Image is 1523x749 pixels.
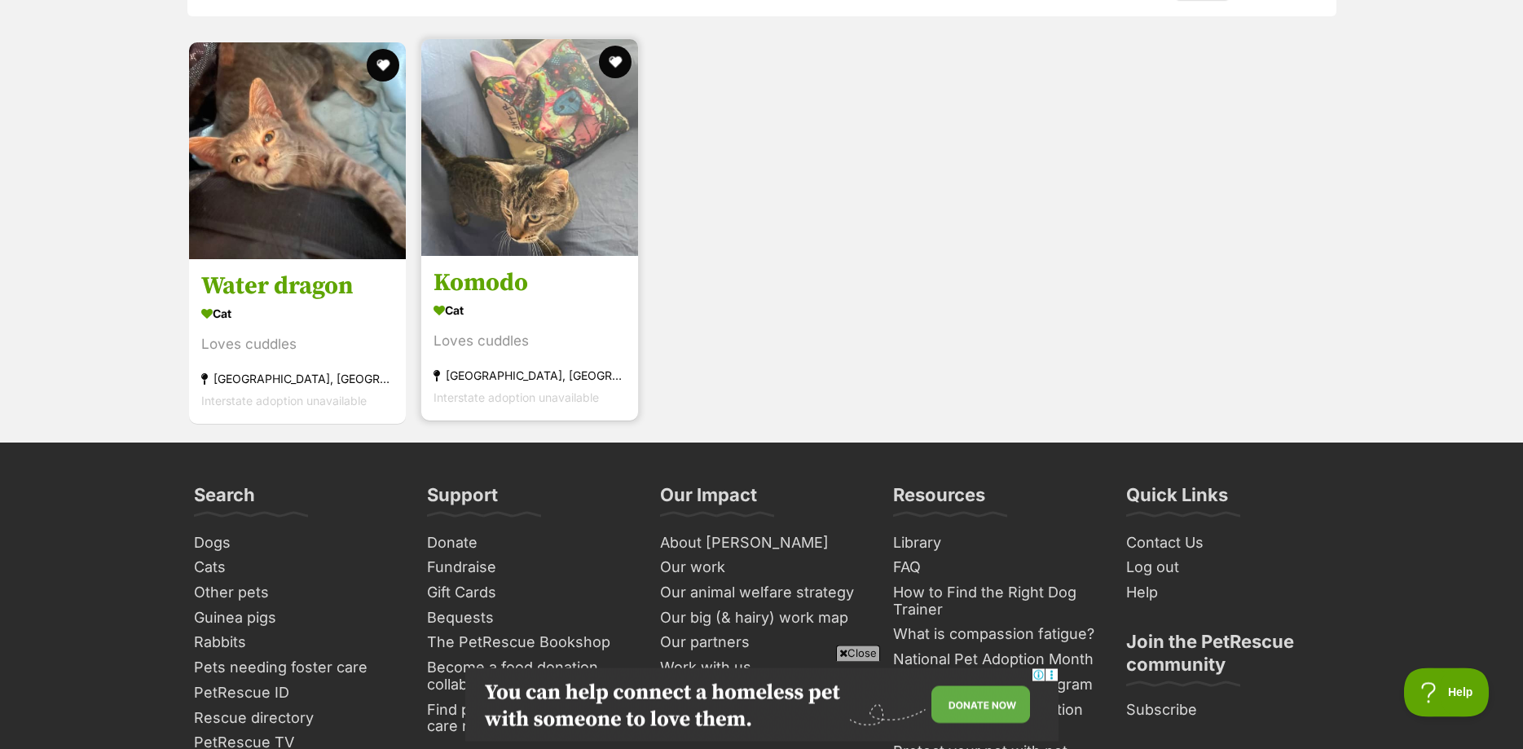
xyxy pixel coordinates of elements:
h3: Resources [893,483,985,516]
h3: Search [194,483,255,516]
a: What is compassion fatigue? [887,622,1103,647]
a: Bequests [420,606,637,631]
h3: Komodo [434,268,626,299]
img: Water dragon [189,42,406,259]
a: Library [887,531,1103,556]
a: Cats [187,555,404,580]
a: FAQ [887,555,1103,580]
a: How to Find the Right Dog Trainer [887,580,1103,622]
div: Loves cuddles [434,331,626,353]
a: Our big (& hairy) work map [654,606,870,631]
div: Cat [201,302,394,326]
h3: Quick Links [1126,483,1228,516]
a: National Pet Adoption Month [887,647,1103,672]
button: favourite [599,46,632,78]
a: Contact Us [1120,531,1336,556]
a: PetRescue ID [187,681,404,706]
div: Loves cuddles [201,334,394,356]
a: The PetRescue Bookshop [420,630,637,655]
img: Komodo [421,39,638,256]
a: Rescue directory [187,706,404,731]
a: Komodo Cat Loves cuddles [GEOGRAPHIC_DATA], [GEOGRAPHIC_DATA] Interstate adoption unavailable fav... [421,256,638,421]
h3: Support [427,483,498,516]
h3: Our Impact [660,483,757,516]
a: Help [1120,580,1336,606]
a: Become a food donation collaborator [420,655,637,697]
div: Cat [434,299,626,323]
a: Fundraise [420,555,637,580]
button: favourite [367,49,399,82]
a: Our work [654,555,870,580]
a: Donate [420,531,637,556]
a: About [PERSON_NAME] [654,531,870,556]
iframe: Advertisement [465,667,1059,741]
a: Work with us [654,655,870,681]
h3: Join the PetRescue community [1126,630,1330,685]
a: Water dragon Cat Loves cuddles [GEOGRAPHIC_DATA], [GEOGRAPHIC_DATA] Interstate adoption unavailab... [189,259,406,425]
h3: Water dragon [201,271,394,302]
iframe: Help Scout Beacon - Open [1404,667,1490,716]
span: Interstate adoption unavailable [201,394,367,408]
span: Interstate adoption unavailable [434,391,599,405]
a: Find pets needing foster care near you [420,698,637,739]
a: Other pets [187,580,404,606]
a: Pets needing foster care [187,655,404,681]
a: Guinea pigs [187,606,404,631]
a: Dogs [187,531,404,556]
a: Log out [1120,555,1336,580]
a: Gift Cards [420,580,637,606]
a: Subscribe [1120,698,1336,723]
div: [GEOGRAPHIC_DATA], [GEOGRAPHIC_DATA] [434,365,626,387]
span: Close [836,645,880,661]
a: Rabbits [187,630,404,655]
a: Our animal welfare strategy [654,580,870,606]
a: Our partners [654,630,870,655]
div: [GEOGRAPHIC_DATA], [GEOGRAPHIC_DATA] [201,368,394,390]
